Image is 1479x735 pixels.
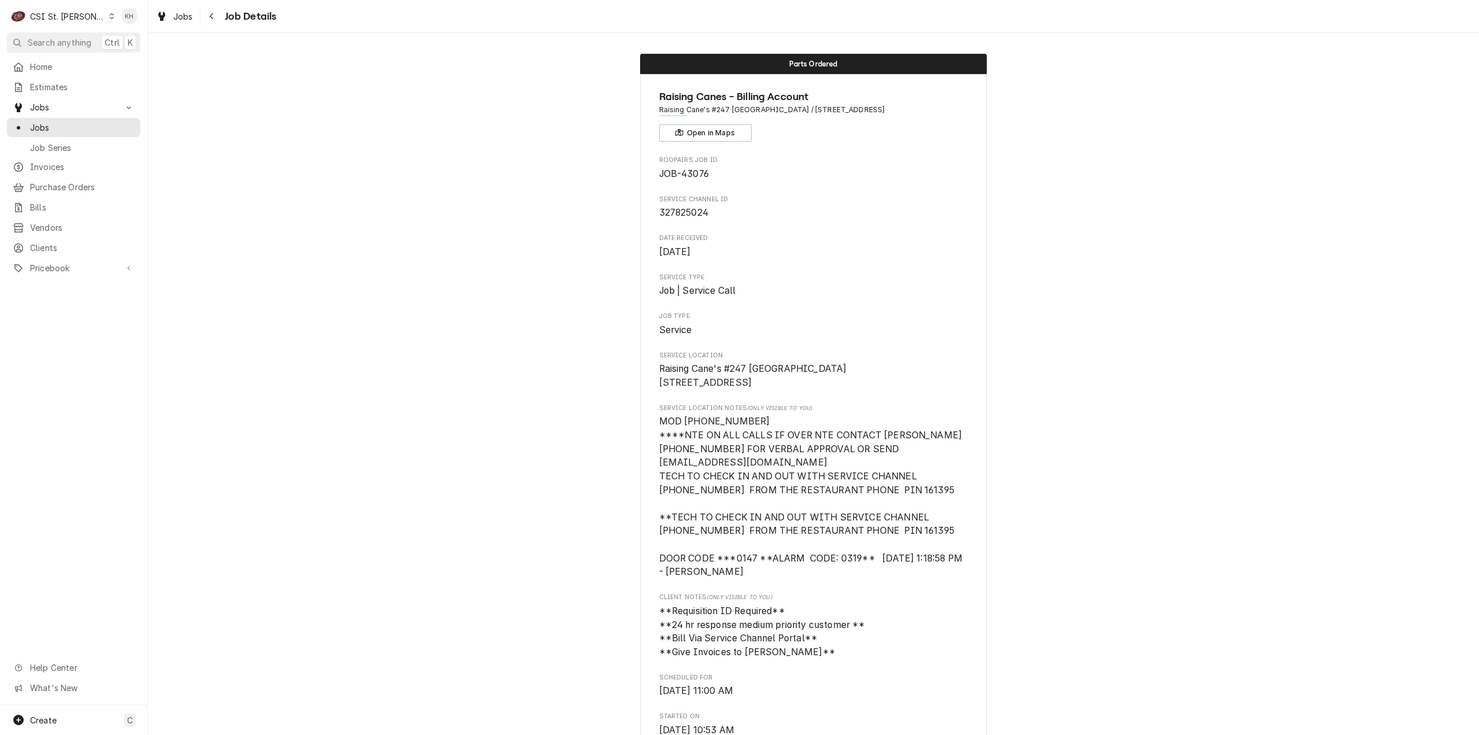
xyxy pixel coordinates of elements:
[7,57,140,76] a: Home
[7,32,140,53] button: Search anythingCtrlK
[30,262,117,274] span: Pricebook
[30,161,135,173] span: Invoices
[30,242,135,254] span: Clients
[105,36,120,49] span: Ctrl
[7,77,140,97] a: Estimates
[659,89,968,105] span: Name
[151,7,198,26] a: Jobs
[7,118,140,137] a: Jobs
[659,604,968,659] span: [object Object]
[659,404,968,413] span: Service Location Notes
[7,238,140,257] a: Clients
[659,89,968,142] div: Client Information
[659,673,968,682] span: Scheduled For
[659,312,968,337] div: Job Type
[659,167,968,181] span: Roopairs Job ID
[659,673,968,698] div: Scheduled For
[659,245,968,259] span: Date Received
[30,181,135,193] span: Purchase Orders
[659,323,968,337] span: Job Type
[659,712,968,721] span: Started On
[659,124,752,142] button: Open in Maps
[659,156,968,180] div: Roopairs Job ID
[127,714,133,726] span: C
[659,168,709,179] span: JOB-43076
[659,415,968,579] span: [object Object]
[659,195,968,220] div: Service Channel ID
[7,198,140,217] a: Bills
[128,36,133,49] span: K
[30,81,135,93] span: Estimates
[659,195,968,204] span: Service Channel ID
[30,10,105,23] div: CSI St. [PERSON_NAME]
[747,405,812,411] span: (Only Visible to You)
[30,715,57,725] span: Create
[30,121,135,134] span: Jobs
[659,234,968,258] div: Date Received
[659,234,968,243] span: Date Received
[10,8,27,24] div: CSI St. Louis's Avatar
[30,61,135,73] span: Home
[10,8,27,24] div: C
[659,404,968,579] div: [object Object]
[659,156,968,165] span: Roopairs Job ID
[659,685,733,696] span: [DATE] 11:00 AM
[659,362,968,389] span: Service Location
[640,54,987,74] div: Status
[30,201,135,213] span: Bills
[707,594,772,600] span: (Only Visible to You)
[173,10,193,23] span: Jobs
[7,258,140,278] a: Go to Pricebook
[7,678,140,697] a: Go to What's New
[659,324,692,335] span: Service
[7,98,140,117] a: Go to Jobs
[659,273,968,298] div: Service Type
[203,7,221,25] button: Navigate back
[659,284,968,298] span: Service Type
[121,8,138,24] div: Kelsey Hetlage's Avatar
[659,605,865,658] span: **Requisition ID Required** **24 hr response medium priority customer ** **Bill Via Service Chann...
[7,658,140,677] a: Go to Help Center
[28,36,91,49] span: Search anything
[121,8,138,24] div: KH
[659,593,968,602] span: Client Notes
[7,218,140,237] a: Vendors
[659,684,968,698] span: Scheduled For
[659,351,968,360] span: Service Location
[659,246,691,257] span: [DATE]
[30,142,135,154] span: Job Series
[30,221,135,234] span: Vendors
[659,206,968,220] span: Service Channel ID
[7,157,140,176] a: Invoices
[30,682,133,694] span: What's New
[7,178,140,197] a: Purchase Orders
[789,60,837,68] span: Parts Ordered
[221,9,277,24] span: Job Details
[659,312,968,321] span: Job Type
[30,662,133,674] span: Help Center
[659,285,736,296] span: Job | Service Call
[7,138,140,157] a: Job Series
[659,105,968,115] span: Address
[30,101,117,113] span: Jobs
[659,363,847,388] span: Raising Cane's #247 [GEOGRAPHIC_DATA] [STREET_ADDRESS]
[659,416,965,577] span: MOD [PHONE_NUMBER] ****NTE ON ALL CALLS IF OVER NTE CONTACT [PERSON_NAME] [PHONE_NUMBER] FOR VERB...
[659,207,708,218] span: 327825024
[659,593,968,659] div: [object Object]
[659,351,968,390] div: Service Location
[659,273,968,282] span: Service Type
